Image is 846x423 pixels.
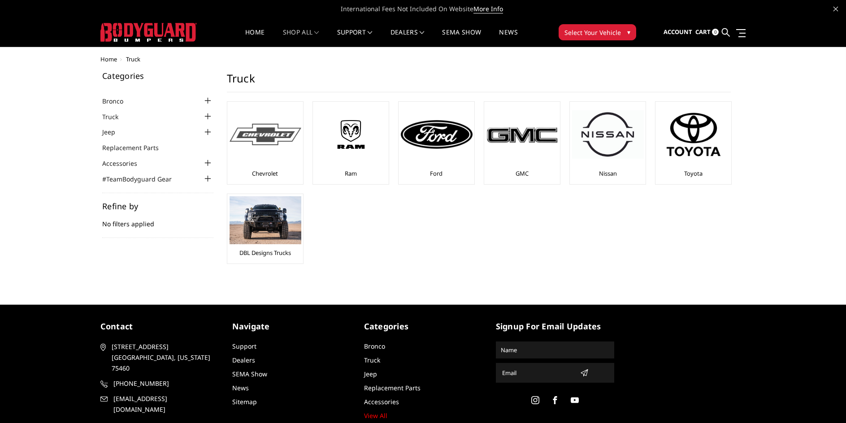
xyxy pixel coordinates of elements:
span: [PHONE_NUMBER] [113,378,217,389]
a: Chevrolet [252,169,278,177]
a: [PHONE_NUMBER] [100,378,219,389]
a: Support [337,29,373,47]
h5: contact [100,320,219,332]
a: [EMAIL_ADDRESS][DOMAIN_NAME] [100,393,219,415]
a: Dealers [390,29,425,47]
a: SEMA Show [442,29,481,47]
h5: Navigate [232,320,351,332]
a: Truck [364,356,380,364]
a: View All [364,411,387,420]
input: Email [499,366,577,380]
iframe: Chat Widget [801,380,846,423]
a: Home [100,55,117,63]
a: DBL Designs Trucks [239,249,291,257]
a: News [499,29,517,47]
a: Accessories [364,397,399,406]
input: Name [497,343,613,357]
a: Bronco [364,342,385,350]
a: News [232,384,249,392]
a: More Info [473,4,503,13]
h5: Categories [364,320,482,332]
span: [EMAIL_ADDRESS][DOMAIN_NAME] [113,393,217,415]
a: Cart 0 [695,20,719,44]
a: Account [664,20,692,44]
a: Ford [430,169,443,177]
a: Support [232,342,256,350]
a: Truck [102,112,130,121]
a: Bronco [102,96,134,106]
span: Account [664,28,692,36]
button: Select Your Vehicle [559,24,636,40]
h5: Refine by [102,202,213,210]
h1: Truck [227,72,731,92]
h5: Categories [102,72,213,80]
span: ▾ [627,27,630,37]
a: Jeep [102,127,126,137]
div: No filters applied [102,202,213,238]
a: Toyota [684,169,703,177]
a: shop all [283,29,319,47]
a: Home [245,29,265,47]
a: Jeep [364,370,377,378]
a: Dealers [232,356,255,364]
span: [STREET_ADDRESS] [GEOGRAPHIC_DATA], [US_STATE] 75460 [112,341,216,374]
a: GMC [516,169,529,177]
span: Cart [695,28,711,36]
span: 0 [712,29,719,35]
a: Sitemap [232,397,257,406]
a: Ram [345,169,357,177]
a: Replacement Parts [364,384,421,392]
span: Truck [126,55,140,63]
span: Select Your Vehicle [564,28,621,37]
img: BODYGUARD BUMPERS [100,23,197,42]
a: Accessories [102,159,148,168]
a: Replacement Parts [102,143,170,152]
a: #TeamBodyguard Gear [102,174,183,184]
a: Nissan [599,169,617,177]
a: SEMA Show [232,370,267,378]
h5: signup for email updates [496,320,614,332]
